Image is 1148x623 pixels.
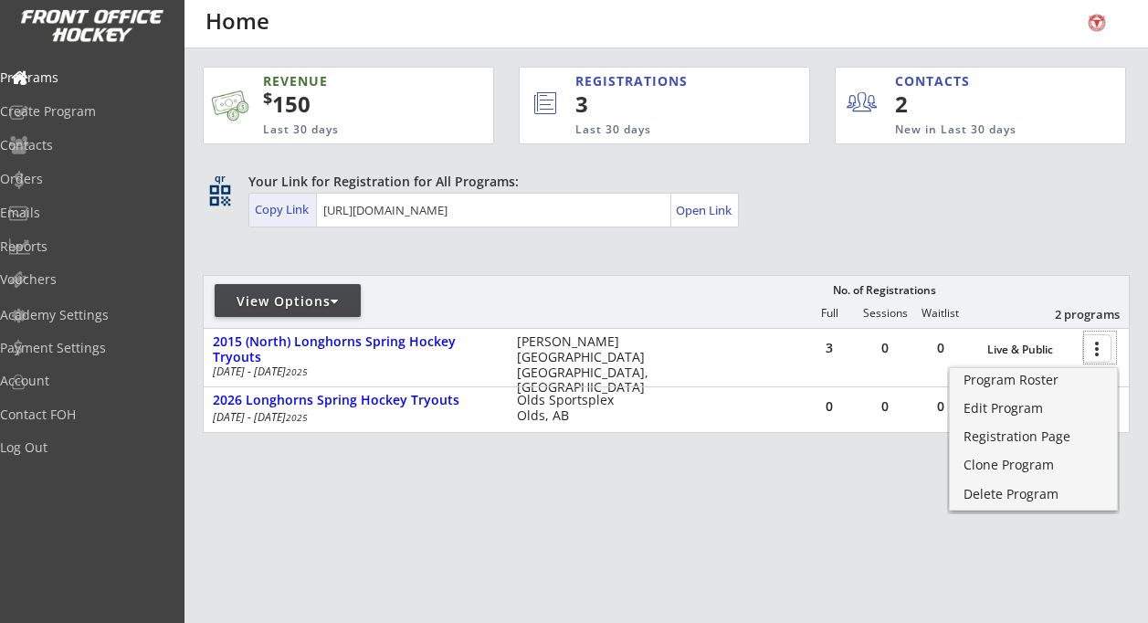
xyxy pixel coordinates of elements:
div: View Options [215,292,361,311]
a: Program Roster [950,368,1117,396]
div: Sessions [858,307,912,320]
div: 3 [575,89,748,120]
div: Last 30 days [575,122,734,138]
div: Registration Page [964,430,1103,443]
button: qr_code [206,182,234,209]
div: New in Last 30 days [895,122,1040,138]
div: 2026 Longhorns Spring Hockey Tryouts [213,393,498,408]
a: Open Link [676,197,733,223]
a: Edit Program [950,396,1117,424]
div: Copy Link [255,201,312,217]
div: No. of Registrations [827,284,941,297]
div: CONTACTS [895,72,978,90]
div: Clone Program [964,459,1103,471]
div: 2 [895,89,1007,120]
div: Olds Sportsplex Olds, AB [517,393,660,424]
div: 0 [858,400,912,413]
div: [DATE] - [DATE] [213,412,492,423]
div: qr [208,173,230,185]
div: 2015 (North) Longhorns Spring Hockey Tryouts [213,334,498,365]
div: 2 programs [1025,306,1120,322]
div: 0 [802,400,857,413]
div: 3 [802,342,857,354]
div: Edit Program [964,402,1103,415]
div: 150 [263,89,436,120]
a: Registration Page [950,425,1117,452]
div: 0 [913,400,968,413]
div: Open Link [676,203,733,218]
div: Delete Program [964,488,1103,501]
div: [PERSON_NAME][GEOGRAPHIC_DATA] [GEOGRAPHIC_DATA], [GEOGRAPHIC_DATA] [517,334,660,396]
div: REGISTRATIONS [575,72,732,90]
em: 2025 [286,411,308,424]
div: 0 [913,342,968,354]
button: more_vert [1082,334,1111,363]
em: 2025 [286,365,308,378]
div: Your Link for Registration for All Programs: [248,173,1073,191]
div: [DATE] - [DATE] [213,366,492,377]
div: REVENUE [263,72,416,90]
div: Last 30 days [263,122,416,138]
sup: $ [263,87,272,109]
div: Program Roster [964,374,1103,386]
div: Full [802,307,857,320]
div: Waitlist [912,307,967,320]
div: Live & Public [987,343,1073,356]
div: 0 [858,342,912,354]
